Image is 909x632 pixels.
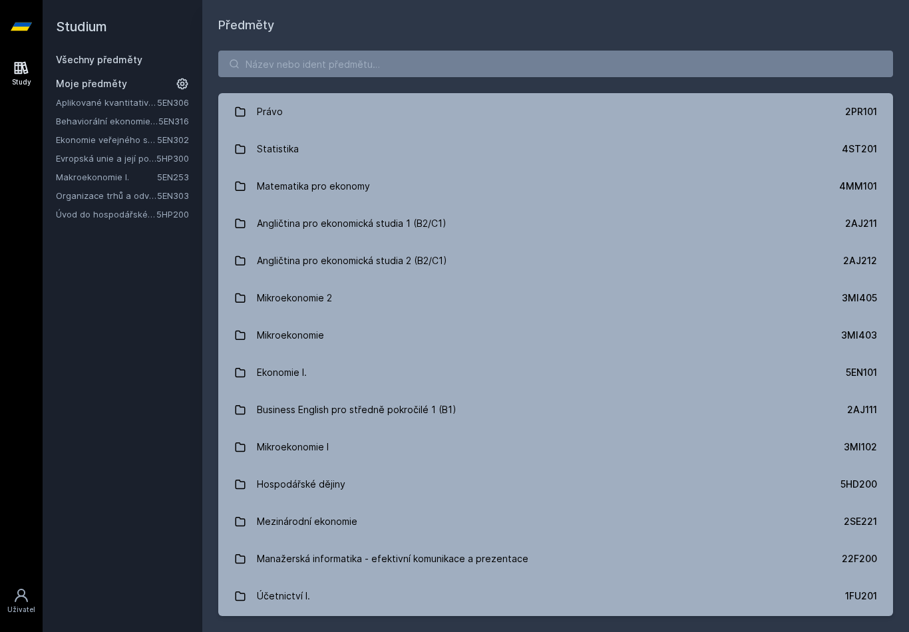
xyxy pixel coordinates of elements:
div: Matematika pro ekonomy [257,173,370,200]
a: Aplikované kvantitativní metody I [56,96,157,109]
span: Moje předměty [56,77,127,90]
a: Mezinárodní ekonomie 2SE221 [218,503,893,540]
a: Ekonomie veřejného sektoru [56,133,157,146]
a: Manažerská informatika - efektivní komunikace a prezentace 22F200 [218,540,893,577]
div: Mezinárodní ekonomie [257,508,357,535]
div: Uživatel [7,605,35,615]
div: Study [12,77,31,87]
div: Angličtina pro ekonomická studia 1 (B2/C1) [257,210,447,237]
a: Mikroekonomie I 3MI102 [218,428,893,466]
a: Mikroekonomie 2 3MI405 [218,279,893,317]
div: Business English pro středně pokročilé 1 (B1) [257,396,456,423]
div: 3MI405 [842,291,877,305]
a: 5HP300 [156,153,189,164]
div: 5EN101 [846,366,877,379]
a: Všechny předměty [56,54,142,65]
a: 5EN306 [157,97,189,108]
div: Angličtina pro ekonomická studia 2 (B2/C1) [257,247,447,274]
a: Evropská unie a její politiky [56,152,156,165]
div: Manažerská informatika - efektivní komunikace a prezentace [257,546,528,572]
a: Business English pro středně pokročilé 1 (B1) 2AJ111 [218,391,893,428]
div: 3MI403 [841,329,877,342]
input: Název nebo ident předmětu… [218,51,893,77]
div: 2AJ111 [847,403,877,416]
a: 5EN253 [157,172,189,182]
div: 22F200 [842,552,877,565]
div: Mikroekonomie I [257,434,329,460]
div: 2AJ212 [843,254,877,267]
div: 4ST201 [842,142,877,156]
div: Účetnictví I. [257,583,310,609]
a: Angličtina pro ekonomická studia 1 (B2/C1) 2AJ211 [218,205,893,242]
div: 2PR101 [845,105,877,118]
div: Ekonomie I. [257,359,307,386]
div: Mikroekonomie [257,322,324,349]
div: 4MM101 [839,180,877,193]
a: Organizace trhů a odvětví [56,189,157,202]
div: 2AJ211 [845,217,877,230]
div: Statistika [257,136,299,162]
a: Ekonomie I. 5EN101 [218,354,893,391]
a: 5EN303 [157,190,189,201]
a: Matematika pro ekonomy 4MM101 [218,168,893,205]
a: Uživatel [3,581,40,621]
a: Úvod do hospodářské a sociální politiky [56,208,156,221]
a: Mikroekonomie 3MI403 [218,317,893,354]
a: Study [3,53,40,94]
a: Hospodářské dějiny 5HD200 [218,466,893,503]
a: Účetnictví I. 1FU201 [218,577,893,615]
a: Statistika 4ST201 [218,130,893,168]
a: Makroekonomie I. [56,170,157,184]
a: 5EN302 [157,134,189,145]
div: 5HD200 [840,478,877,491]
a: 5HP200 [156,209,189,220]
div: 2SE221 [844,515,877,528]
a: 5EN316 [158,116,189,126]
a: Angličtina pro ekonomická studia 2 (B2/C1) 2AJ212 [218,242,893,279]
div: Hospodářské dějiny [257,471,345,498]
div: Právo [257,98,283,125]
div: 3MI102 [844,440,877,454]
h1: Předměty [218,16,893,35]
div: Mikroekonomie 2 [257,285,332,311]
a: Behaviorální ekonomie a hospodářská politika [56,114,158,128]
a: Právo 2PR101 [218,93,893,130]
div: 1FU201 [845,589,877,603]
